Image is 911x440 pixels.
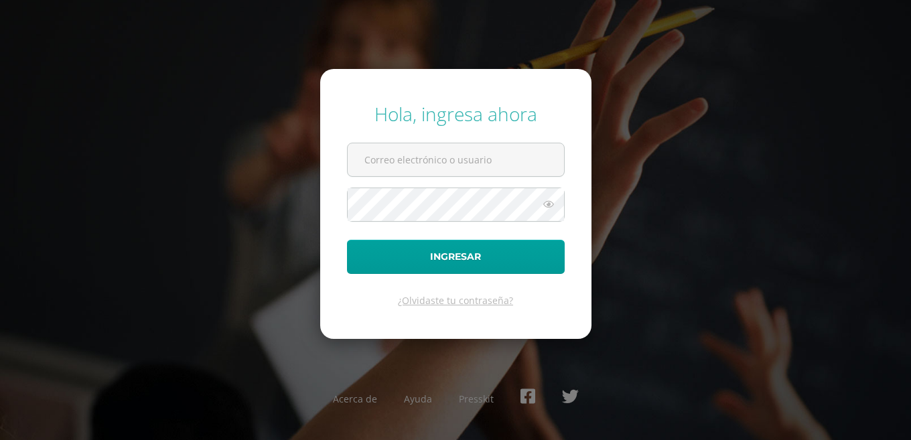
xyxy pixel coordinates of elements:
[333,392,377,405] a: Acerca de
[404,392,432,405] a: Ayuda
[459,392,494,405] a: Presskit
[347,101,565,127] div: Hola, ingresa ahora
[348,143,564,176] input: Correo electrónico o usuario
[398,294,513,307] a: ¿Olvidaste tu contraseña?
[347,240,565,274] button: Ingresar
